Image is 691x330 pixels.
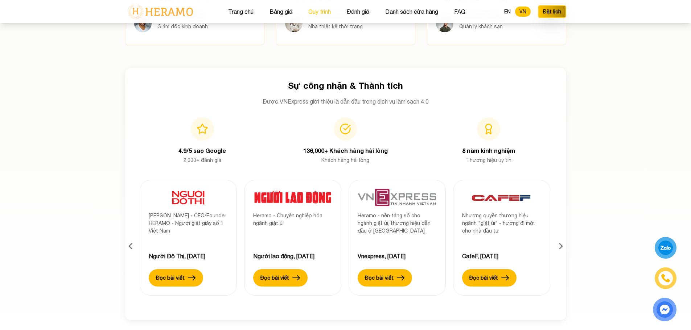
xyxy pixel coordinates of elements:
[462,189,541,206] img: 3.png
[365,274,394,282] label: Đọc bài viết
[423,146,555,155] h4: 8 năm kinh nghiệm
[500,7,515,17] button: EN
[538,5,566,18] button: Đặt lịch
[149,189,228,206] img: 11.png
[501,275,509,280] img: arrow
[515,7,531,17] button: VN
[156,274,185,282] label: Đọc bài viết
[137,80,555,91] h3: Sự công nhận & Thành tích
[462,212,541,252] div: Nhượng quyền thương hiệu ngành "giặt ủi" - hướng đi mới cho nhà đầu tư
[125,4,195,19] img: logo-with-text.png
[149,212,228,252] div: [PERSON_NAME] - CEO/Founder HERAMO - Người giặt giày số 1 Việt Nam
[134,15,152,32] img: David Chen
[462,252,541,260] div: CafeF, [DATE]
[436,15,453,32] img: Michael Torres
[267,7,295,16] button: Bảng giá
[292,275,300,280] img: arrow
[137,146,268,155] h4: 4.9/5 sao Google
[149,252,228,260] div: Người Đô Thị, [DATE]
[137,97,555,106] p: Được VNExpress giới thiệu là dẫn đầu trong dịch vụ làm sạch 4.0
[188,275,196,280] img: arrow
[423,156,555,164] p: Thương hiệu uy tín
[656,268,676,288] a: phone-icon
[285,15,303,32] img: Sarah Nguyen
[149,269,203,287] button: Đọc bài viết
[358,252,437,260] div: Vnexpress, [DATE]
[253,252,332,260] div: Người lao động, [DATE]
[280,146,411,155] h4: 136,000+ Khách hàng hài lòng
[358,189,437,206] img: 9.png
[253,189,332,206] img: 10.png
[306,7,333,16] button: Quy trình
[452,7,468,16] button: FAQ
[253,212,332,252] div: Heramo - Chuyên nghiệp hóa ngành giặt ủi
[157,23,208,30] p: Giám đốc kinh doanh
[358,212,437,252] div: Heramo - nền tảng số cho ngành giặt ủi, thương hiệu dẫn đầu ở [GEOGRAPHIC_DATA]
[226,7,256,16] button: Trang chủ
[345,7,371,16] button: Đánh giá
[469,274,498,282] label: Đọc bài viết
[397,275,405,280] img: arrow
[137,156,268,164] p: 2,000+ đánh giá
[459,23,507,30] p: Quản lý khách sạn
[661,273,671,283] img: phone-icon
[383,7,440,16] button: Danh sách cửa hàng
[260,274,289,282] label: Đọc bài viết
[280,156,411,164] p: Khách hàng hài lòng
[308,23,367,30] p: Nhà thiết kế thời trang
